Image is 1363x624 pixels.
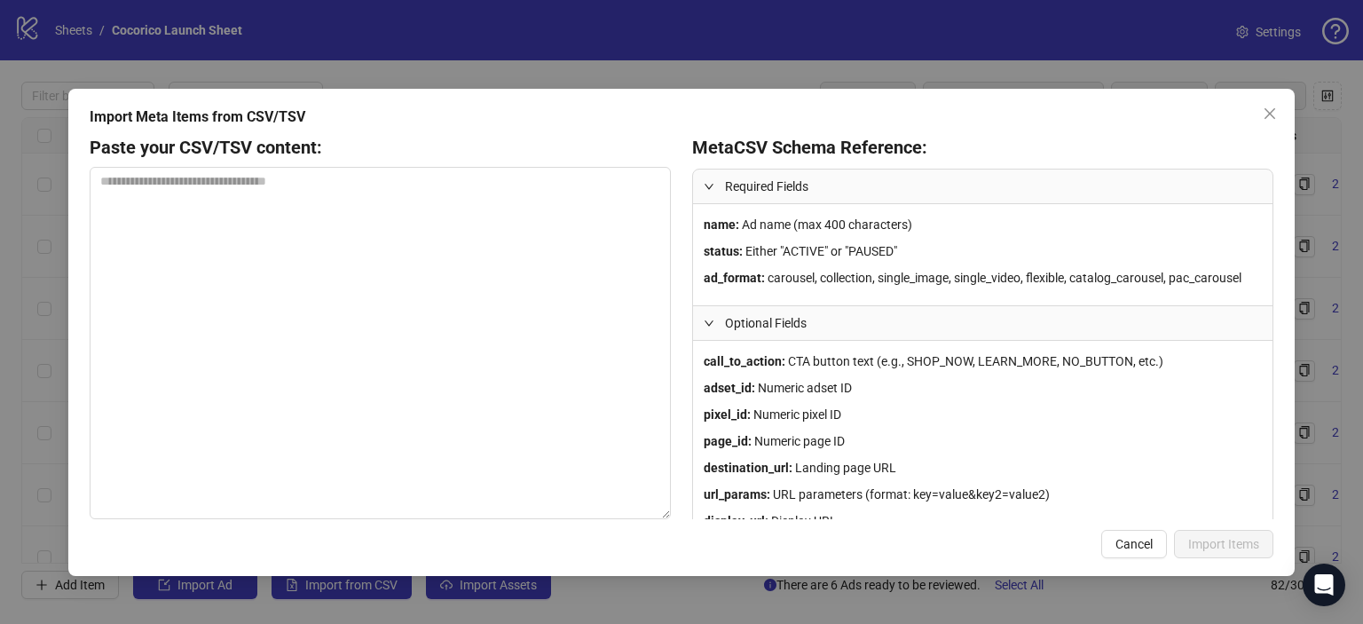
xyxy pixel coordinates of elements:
[704,354,785,368] strong: call_to_action :
[704,434,752,448] strong: page_id :
[704,407,751,422] strong: pixel_id :
[1174,530,1273,558] button: Import Items
[704,514,768,528] strong: display_url :
[788,354,1163,368] span: CTA button text (e.g., SHOP_NOW, LEARN_MORE, NO_BUTTON, etc.)
[768,271,1241,285] span: carousel, collection, single_image, single_video, flexible, catalog_carousel, pac_carousel
[1263,107,1277,121] span: close
[1101,530,1167,558] button: Cancel
[754,434,845,448] span: Numeric page ID
[704,318,714,328] span: expanded
[704,381,755,395] strong: adset_id :
[1256,99,1284,128] button: Close
[745,244,897,258] span: Either "ACTIVE" or "PAUSED"
[704,181,714,192] span: expanded
[725,177,1262,196] span: Required Fields
[758,381,852,395] span: Numeric adset ID
[704,487,770,502] strong: url_params :
[693,306,1272,340] div: Optional Fields
[1303,564,1345,606] div: Open Intercom Messenger
[795,461,896,475] span: Landing page URL
[704,271,765,285] strong: ad_format :
[90,135,322,160] h4: Paste your CSV/TSV content:
[753,407,841,422] span: Numeric pixel ID
[704,244,743,258] strong: status :
[742,217,912,232] span: Ad name (max 400 characters)
[704,461,792,475] strong: destination_url :
[704,217,739,232] strong: name :
[692,135,1273,160] h4: Meta CSV Schema Reference:
[1115,537,1153,551] span: Cancel
[90,107,1273,128] div: Import Meta Items from CSV/TSV
[771,514,837,528] span: Display URL
[725,313,1262,333] span: Optional Fields
[773,487,1050,502] span: URL parameters (format: key=value&key2=value2)
[693,170,1272,203] div: Required Fields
